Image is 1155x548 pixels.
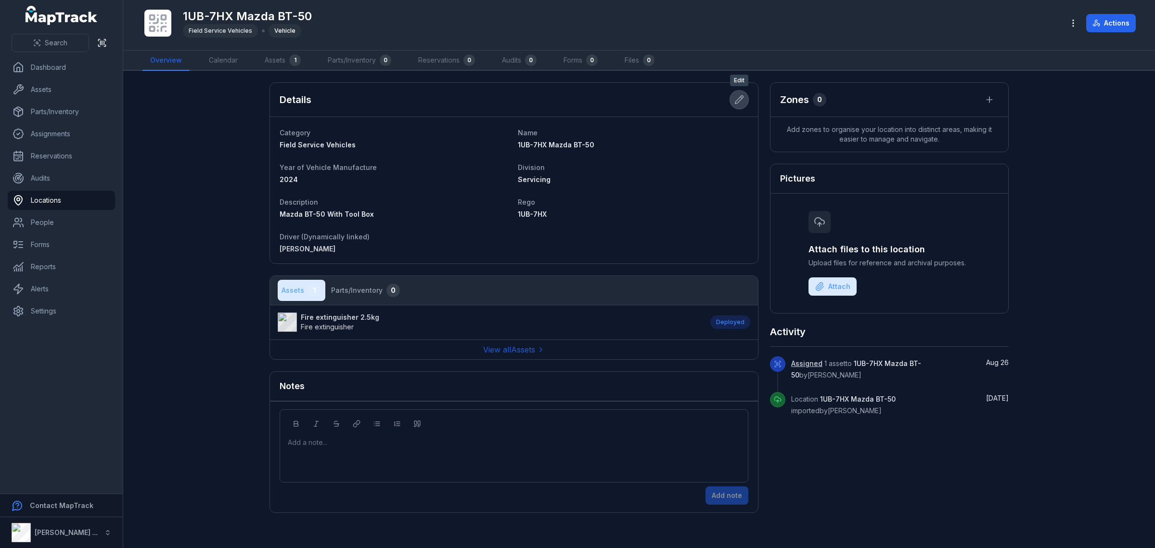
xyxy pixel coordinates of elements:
[280,129,310,137] span: Category
[189,27,252,34] span: Field Service Vehicles
[791,359,921,379] span: 1 asset to by [PERSON_NAME]
[986,394,1009,402] span: [DATE]
[278,313,701,332] a: Fire extinguisher 2.5kgFire extinguisher
[8,257,115,276] a: Reports
[8,279,115,299] a: Alerts
[280,210,374,218] span: Mazda BT-50 With Tool Box
[280,93,311,106] h2: Details
[183,9,312,24] h1: 1UB-7HX Mazda BT-50
[1086,14,1136,32] button: Actions
[280,141,356,149] span: Field Service Vehicles
[518,210,547,218] span: 1UB-7HX
[791,359,921,379] span: 1UB-7HX Mazda BT-50
[986,358,1009,366] time: 8/26/2025, 4:29:11 PM
[411,51,483,71] a: Reservations0
[8,80,115,99] a: Assets
[30,501,93,509] strong: Contact MapTrack
[386,284,400,297] div: 0
[463,54,475,66] div: 0
[257,51,308,71] a: Assets1
[525,54,537,66] div: 0
[280,163,377,171] span: Year of Vehicle Manufacture
[8,124,115,144] a: Assignments
[556,51,605,71] a: Forms0
[518,198,535,206] span: Rego
[45,38,67,48] span: Search
[320,51,399,71] a: Parts/Inventory0
[986,394,1009,402] time: 8/15/2025, 10:36:34 AM
[280,233,370,241] span: Driver (Dynamically linked)
[35,528,102,536] strong: [PERSON_NAME] Air
[780,93,809,106] h2: Zones
[8,102,115,121] a: Parts/Inventory
[791,395,896,415] span: Location imported by [PERSON_NAME]
[142,51,190,71] a: Overview
[710,315,750,329] div: Deployed
[617,51,662,71] a: Files0
[8,58,115,77] a: Dashboard
[808,243,970,256] h3: Attach files to this location
[280,379,305,393] h3: Notes
[12,34,89,52] button: Search
[518,129,538,137] span: Name
[280,244,510,254] a: [PERSON_NAME]
[813,93,826,106] div: 0
[280,175,298,183] span: 2024
[586,54,598,66] div: 0
[770,325,806,339] h2: Activity
[301,323,354,331] span: Fire extinguisher
[278,280,325,301] button: Assets1
[730,75,748,86] span: Edit
[518,175,551,183] span: Servicing
[8,146,115,166] a: Reservations
[8,191,115,210] a: Locations
[808,277,857,296] button: Attach
[986,358,1009,366] span: Aug 26
[327,280,404,301] button: Parts/Inventory0
[8,301,115,321] a: Settings
[483,344,545,355] a: View allAssets
[289,54,301,66] div: 1
[780,172,815,185] h3: Pictures
[8,169,115,188] a: Audits
[808,258,970,268] span: Upload files for reference and archival purposes.
[791,359,822,368] a: Assigned
[820,395,896,403] span: 1UB-7HX Mazda BT-50
[518,163,545,171] span: Division
[26,6,98,25] a: MapTrack
[380,54,391,66] div: 0
[8,235,115,254] a: Forms
[308,284,321,297] div: 1
[643,54,654,66] div: 0
[770,117,1008,152] span: Add zones to organise your location into distinct areas, making it easier to manage and navigate.
[494,51,544,71] a: Audits0
[8,213,115,232] a: People
[301,313,379,322] strong: Fire extinguisher 2.5kg
[280,198,318,206] span: Description
[518,141,594,149] span: 1UB-7HX Mazda BT-50
[269,24,301,38] div: Vehicle
[201,51,245,71] a: Calendar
